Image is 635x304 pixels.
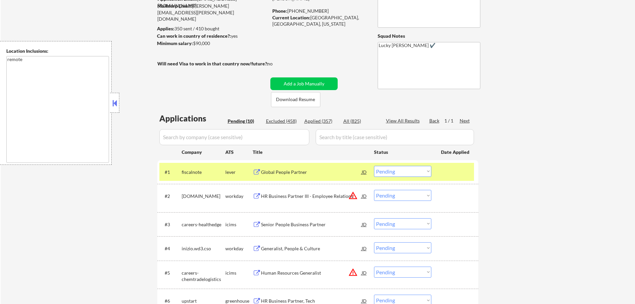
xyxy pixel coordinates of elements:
[225,193,253,200] div: workday
[182,221,225,228] div: careers-healthedge
[267,60,286,67] div: no
[261,169,362,176] div: Global People Partner
[316,129,474,145] input: Search by title (case sensitive)
[225,245,253,252] div: workday
[165,245,176,252] div: #4
[6,48,109,54] div: Location Inclusions:
[253,149,368,156] div: Title
[159,129,309,145] input: Search by company (case sensitive)
[361,218,368,230] div: JD
[261,245,362,252] div: Generalist, People & Culture
[444,117,460,124] div: 1 / 1
[165,193,176,200] div: #2
[304,118,338,124] div: Applied (357)
[361,242,368,254] div: JD
[157,26,174,31] strong: Applies:
[182,193,225,200] div: [DOMAIN_NAME]
[261,270,362,276] div: Human Resources Generalist
[460,117,470,124] div: Next
[261,221,362,228] div: Senior People Business Partner
[429,117,440,124] div: Back
[228,118,261,124] div: Pending (10)
[157,33,266,39] div: yes
[157,3,268,22] div: [PERSON_NAME][EMAIL_ADDRESS][PERSON_NAME][DOMAIN_NAME]
[348,268,358,277] button: warning_amber
[343,118,377,124] div: All (825)
[182,245,225,252] div: inizio.wd3.cso
[157,25,268,32] div: 350 sent / 410 bought
[272,14,367,27] div: [GEOGRAPHIC_DATA], [GEOGRAPHIC_DATA], [US_STATE]
[225,169,253,176] div: lever
[225,270,253,276] div: icims
[378,33,480,39] div: Squad Notes
[272,15,310,20] strong: Current Location:
[182,169,225,176] div: fiscalnote
[386,117,422,124] div: View All Results
[271,92,320,107] button: Download Resume
[225,221,253,228] div: icims
[272,8,287,14] strong: Phone:
[361,166,368,178] div: JD
[272,8,367,14] div: [PHONE_NUMBER]
[270,77,338,90] button: Add a Job Manually
[157,40,268,47] div: $90,000
[165,270,176,276] div: #5
[261,193,362,200] div: HR Business Partner III - Employee Relations
[159,114,225,122] div: Applications
[266,118,299,124] div: Excluded (458)
[182,270,225,283] div: careers-chemtradelogistics
[374,146,431,158] div: Status
[348,191,358,200] button: warning_amber
[182,149,225,156] div: Company
[361,267,368,279] div: JD
[157,40,193,46] strong: Minimum salary:
[165,169,176,176] div: #1
[157,33,231,39] strong: Can work in country of residence?:
[157,3,192,9] strong: Mailslurp Email:
[441,149,470,156] div: Date Applied
[157,61,268,66] strong: Will need Visa to work in that country now/future?:
[225,149,253,156] div: ATS
[361,190,368,202] div: JD
[165,221,176,228] div: #3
